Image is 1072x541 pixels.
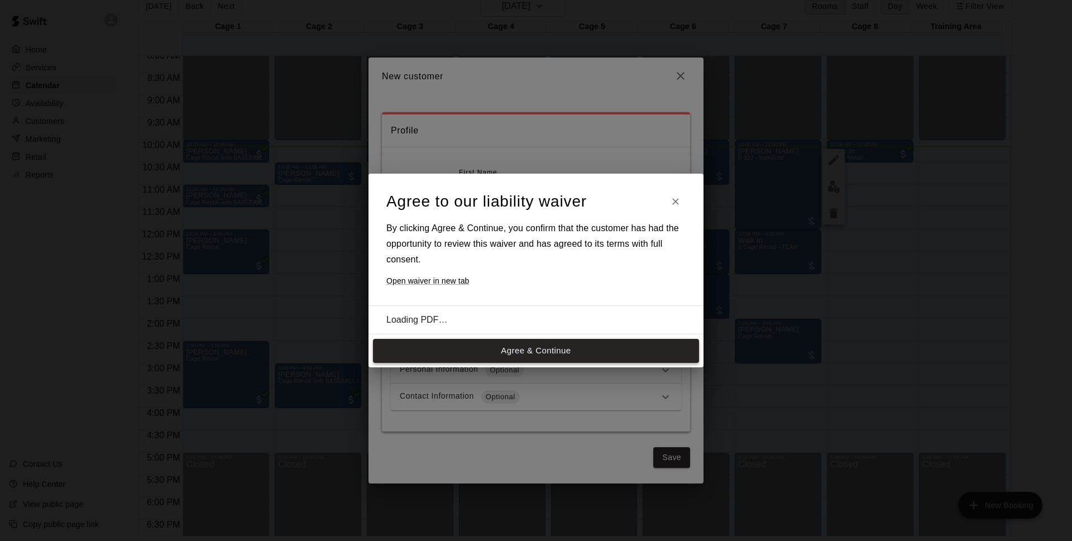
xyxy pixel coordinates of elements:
[386,192,587,212] h4: Agree to our liability waiver
[386,275,686,288] a: Open waiver in new tab
[386,221,686,267] h6: By clicking Agree & Continue, you confirm that the customer has had the opportunity to review thi...
[666,191,686,212] button: Close
[386,315,610,325] div: Loading PDF…
[373,339,699,362] button: Agree & Continue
